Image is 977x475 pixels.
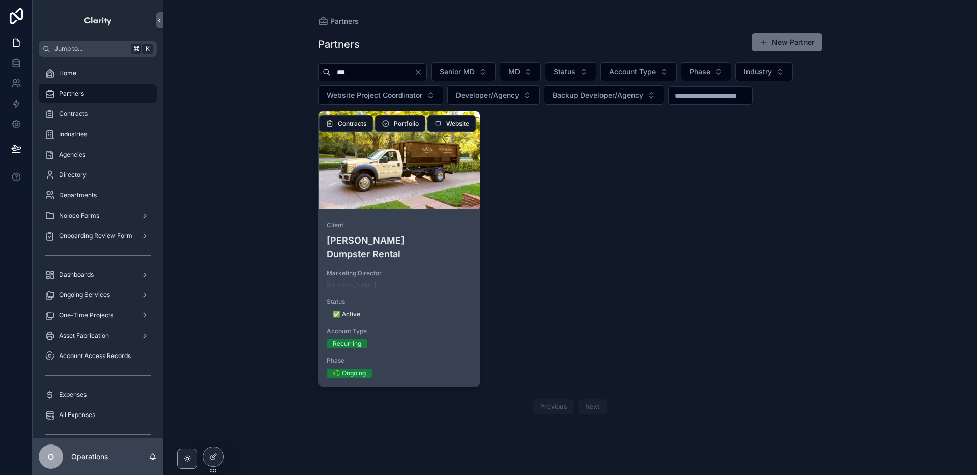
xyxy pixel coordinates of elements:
[39,125,157,143] a: Industries
[327,281,376,289] a: [PERSON_NAME]
[327,269,472,277] span: Marketing Director
[500,62,541,81] button: Select Button
[318,111,481,387] a: Client[PERSON_NAME] Dumpster RentalMarketing Director[PERSON_NAME]Status✅ ActiveAccount TypeRecur...
[59,191,97,199] span: Departments
[681,62,731,81] button: Select Button
[333,339,361,348] div: Recurring
[59,291,110,299] span: Ongoing Services
[338,120,366,128] span: Contracts
[39,347,157,365] a: Account Access Records
[59,110,88,118] span: Contracts
[39,385,157,404] a: Expenses
[318,16,359,26] a: Partners
[39,286,157,304] a: Ongoing Services
[39,105,157,123] a: Contracts
[39,166,157,184] a: Directory
[48,451,54,463] span: O
[609,67,656,77] span: Account Type
[327,90,422,100] span: Website Project Coordinator
[375,115,425,132] button: Portfolio
[327,327,472,335] span: Account Type
[735,62,793,81] button: Select Button
[447,85,540,105] button: Select Button
[59,171,87,179] span: Directory
[431,62,496,81] button: Select Button
[59,391,87,399] span: Expenses
[553,90,643,100] span: Backup Developer/Agency
[59,411,95,419] span: All Expenses
[508,67,520,77] span: MD
[59,69,76,77] span: Home
[327,233,472,261] h4: [PERSON_NAME] Dumpster Rental
[33,57,163,438] div: scrollable content
[71,452,108,462] p: Operations
[59,212,99,220] span: Noloco Forms
[39,306,157,324] a: One-Time Projects
[456,90,519,100] span: Developer/Agency
[600,62,677,81] button: Select Button
[414,68,426,76] button: Clear
[544,85,664,105] button: Select Button
[39,64,157,82] a: Home
[59,311,113,319] span: One-Time Projects
[54,45,127,53] span: Jump to...
[330,16,359,26] span: Partners
[143,45,152,53] span: K
[319,115,373,132] button: Contracts
[318,85,443,105] button: Select Button
[59,271,94,279] span: Dashboards
[327,357,472,365] span: Phase
[39,265,157,284] a: Dashboards
[554,67,576,77] span: Status
[39,41,157,57] button: Jump to...K
[59,130,87,138] span: Industries
[394,120,419,128] span: Portfolio
[39,326,157,345] a: Asset Fabrication
[752,33,822,51] button: New Partner
[59,232,132,240] span: Onboarding Review Form
[427,115,476,132] button: Website
[689,67,710,77] span: Phase
[59,332,109,340] span: Asset Fabrication
[545,62,596,81] button: Select Button
[83,12,112,28] img: App logo
[59,90,84,98] span: Partners
[318,37,360,51] h1: Partners
[319,111,480,209] div: VaVia.jpg
[39,84,157,103] a: Partners
[39,186,157,204] a: Departments
[59,352,131,360] span: Account Access Records
[39,206,157,225] a: Noloco Forms
[39,406,157,424] a: All Expenses
[440,67,475,77] span: Senior MD
[333,310,360,319] div: ✅ Active
[327,221,472,229] span: Client
[39,145,157,164] a: Agencies
[333,369,366,378] div: ♻️ Ongoing
[327,298,472,306] span: Status
[39,227,157,245] a: Onboarding Review Form
[446,120,469,128] span: Website
[744,67,772,77] span: Industry
[59,151,85,159] span: Agencies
